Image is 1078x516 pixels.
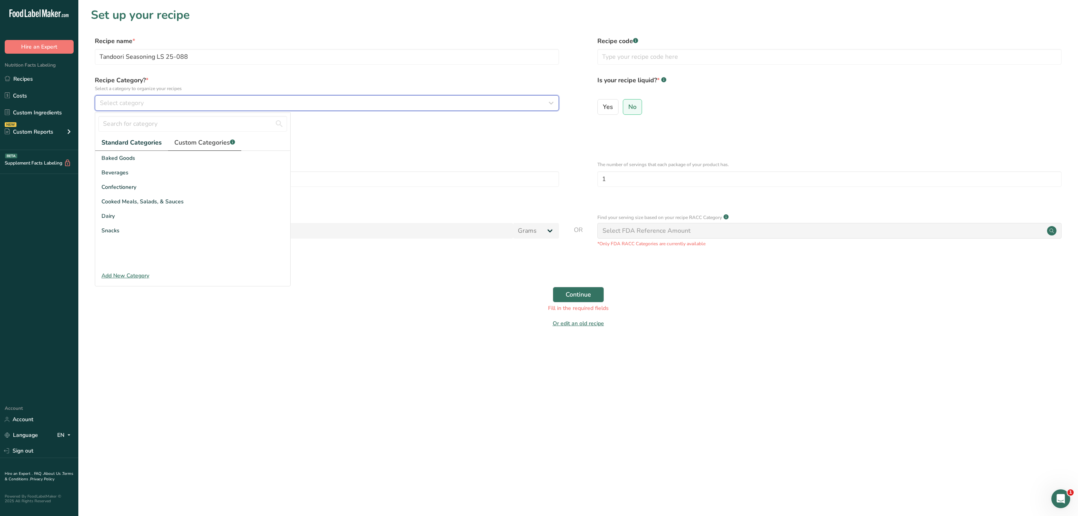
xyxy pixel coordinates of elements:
[95,112,559,119] p: Category is required
[95,161,559,168] p: How many units of sealable items (i.e. bottle or packet) Does this recipe make.
[96,304,1061,312] div: Fill in the required fields
[602,226,691,235] div: Select FDA Reference Amount
[101,212,115,220] span: Dairy
[101,138,162,147] span: Standard Categories
[5,471,33,476] a: Hire an Expert .
[597,214,722,221] p: Find your serving size based on your recipe RACC Category
[597,240,1062,247] p: *Only FDA RACC Categories are currently available
[5,494,74,503] div: Powered By FoodLabelMaker © 2025 All Rights Reserved
[597,49,1062,65] input: Type your recipe code here
[100,98,144,108] span: Select category
[95,140,559,147] div: Specify the number of servings the recipe makes OR Fix a specific serving weight
[95,130,559,140] div: Define serving size details
[5,40,74,54] button: Hire an Expert
[597,76,1062,96] label: Is your recipe liquid?
[95,272,290,280] div: Add New Category
[5,154,17,158] div: BETA
[101,168,128,177] span: Beverages
[95,85,559,92] p: Select a category to organize your recipes
[30,476,54,482] a: Privacy Policy
[5,122,16,127] div: NEW
[34,471,43,476] a: FAQ .
[553,320,604,327] a: Or edit an old recipe
[57,431,74,440] div: EN
[95,95,559,111] button: Select category
[101,197,184,206] span: Cooked Meals, Salads, & Sauces
[1051,489,1070,508] iframe: Intercom live chat
[597,36,1062,46] label: Recipe code
[91,6,1065,24] h1: Set up your recipe
[43,471,62,476] a: About Us .
[1067,489,1074,496] span: 1
[5,471,73,482] a: Terms & Conditions .
[101,183,136,191] span: Confectionery
[95,36,559,46] label: Recipe name
[5,128,53,136] div: Custom Reports
[174,138,235,147] span: Custom Categories
[574,225,583,247] span: OR
[566,290,591,299] span: Continue
[95,49,559,65] input: Type your recipe name here
[5,428,38,442] a: Language
[628,103,637,111] span: No
[101,154,135,162] span: Baked Goods
[553,287,604,302] button: Continue
[95,213,559,220] p: Add recipe serving size.
[101,226,119,235] span: Snacks
[95,223,513,239] input: Type your serving size here
[597,161,1062,168] p: The number of servings that each package of your product has.
[98,116,287,132] input: Search for category
[603,103,613,111] span: Yes
[95,76,559,92] label: Recipe Category?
